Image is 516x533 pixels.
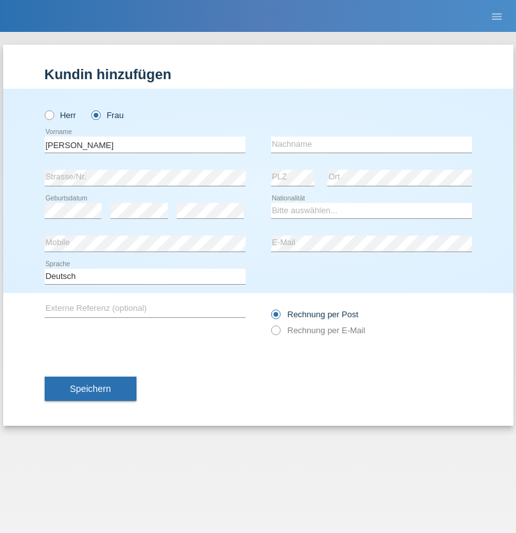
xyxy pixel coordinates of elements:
[484,12,510,20] a: menu
[490,10,503,23] i: menu
[70,384,111,394] span: Speichern
[45,377,136,401] button: Speichern
[271,326,365,335] label: Rechnung per E-Mail
[45,66,472,82] h1: Kundin hinzufügen
[91,110,124,120] label: Frau
[271,326,279,342] input: Rechnung per E-Mail
[271,310,358,319] label: Rechnung per Post
[271,310,279,326] input: Rechnung per Post
[91,110,100,119] input: Frau
[45,110,53,119] input: Herr
[45,110,77,120] label: Herr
